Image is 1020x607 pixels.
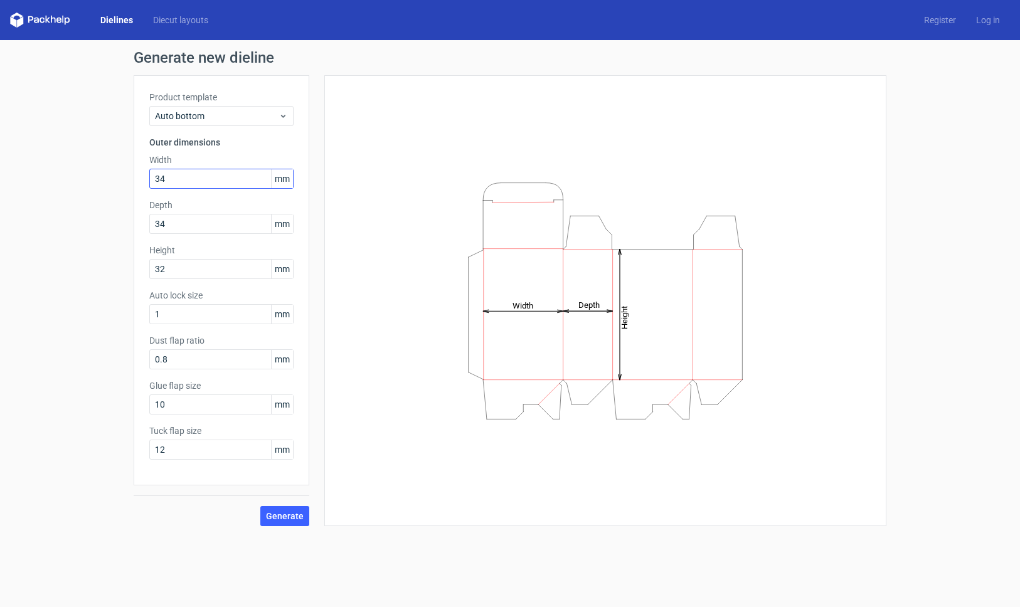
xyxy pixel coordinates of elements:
[271,214,293,233] span: mm
[134,50,886,65] h1: Generate new dieline
[149,334,294,347] label: Dust flap ratio
[271,350,293,369] span: mm
[143,14,218,26] a: Diecut layouts
[149,154,294,166] label: Width
[149,136,294,149] h3: Outer dimensions
[149,425,294,437] label: Tuck flap size
[260,506,309,526] button: Generate
[914,14,966,26] a: Register
[149,289,294,302] label: Auto lock size
[966,14,1010,26] a: Log in
[149,379,294,392] label: Glue flap size
[149,91,294,103] label: Product template
[271,440,293,459] span: mm
[266,512,304,520] span: Generate
[271,169,293,188] span: mm
[578,300,600,310] tspan: Depth
[149,199,294,211] label: Depth
[149,244,294,256] label: Height
[271,395,293,414] span: mm
[155,110,279,122] span: Auto bottom
[513,300,533,310] tspan: Width
[90,14,143,26] a: Dielines
[620,305,629,329] tspan: Height
[271,260,293,278] span: mm
[271,305,293,324] span: mm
